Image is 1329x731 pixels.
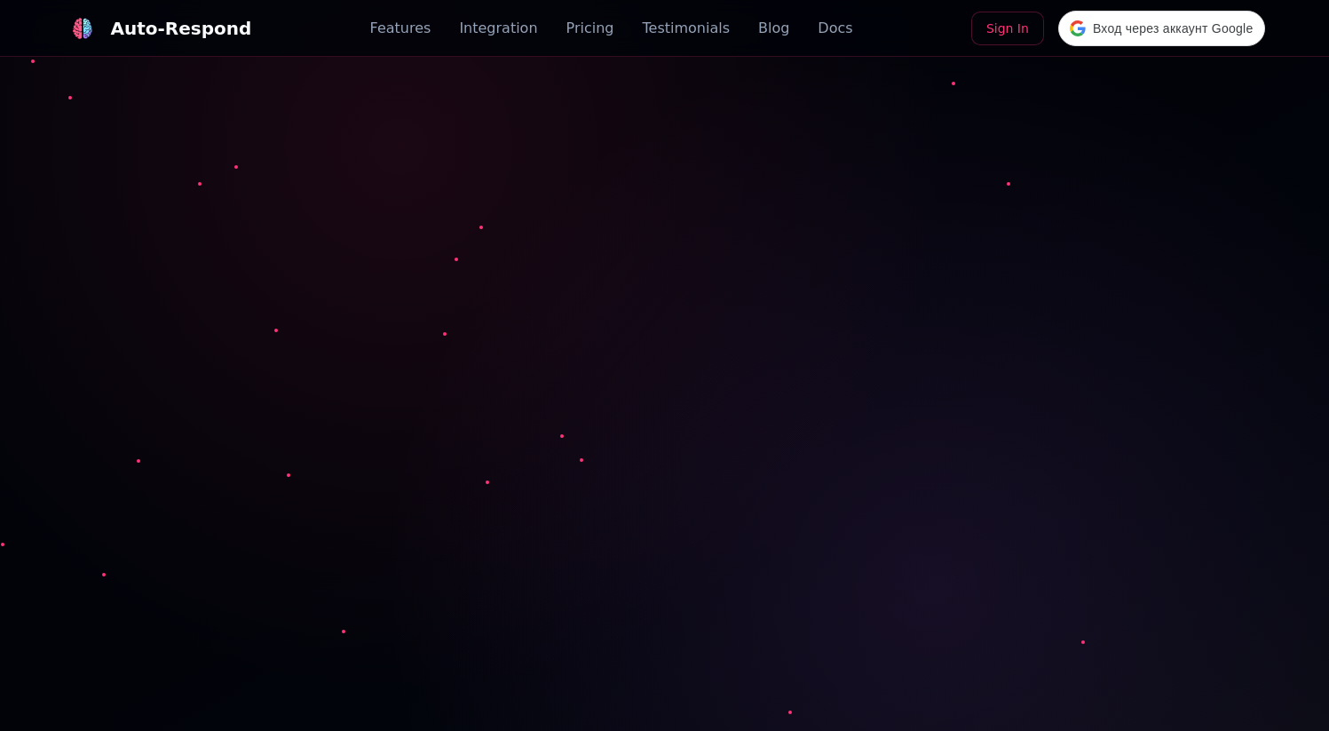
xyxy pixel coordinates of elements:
a: Auto-Respond [65,11,252,46]
a: Sign In [971,12,1044,45]
div: Auto-Respond [111,16,252,41]
a: Testimonials [642,18,730,39]
a: Pricing [566,18,614,39]
a: Blog [758,18,789,39]
span: Вход через аккаунт Google [1093,20,1254,38]
a: Docs [818,18,852,39]
img: logo.svg [71,18,92,39]
a: Integration [459,18,537,39]
div: Вход через аккаунт Google [1058,11,1265,46]
a: Features [370,18,431,39]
